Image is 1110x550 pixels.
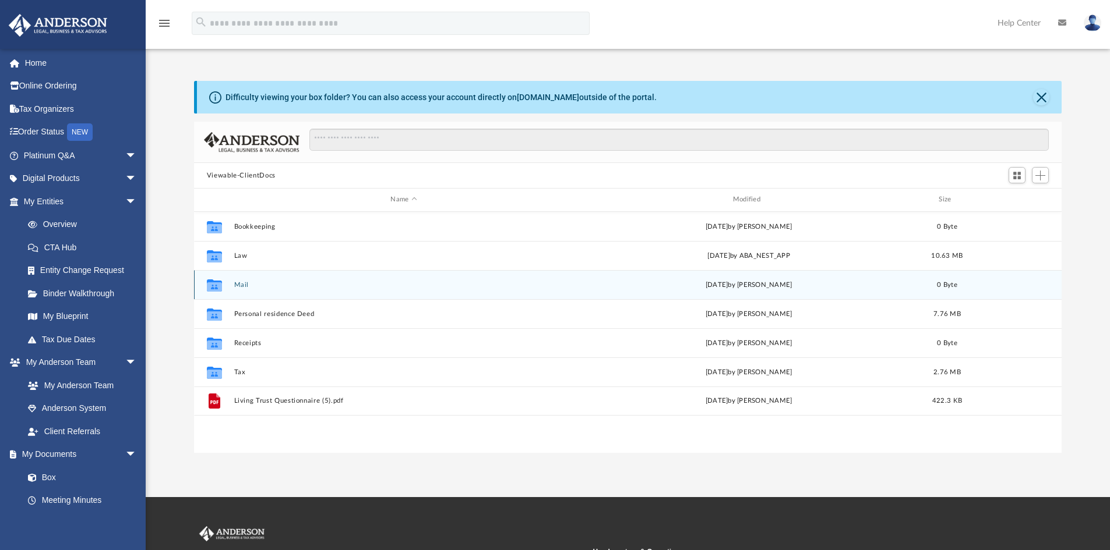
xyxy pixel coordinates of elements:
a: Tax Due Dates [16,328,154,351]
button: Bookkeeping [234,223,573,230]
button: Receipts [234,339,573,347]
a: Order StatusNEW [8,120,154,144]
img: Anderson Advisors Platinum Portal [5,14,111,37]
button: Living Trust Questionnaire (5).pdf [234,397,573,404]
div: grid [194,212,1062,453]
span: arrow_drop_down [125,190,149,214]
a: Home [8,51,154,74]
div: id [975,194,1057,205]
div: id [199,194,228,205]
a: My Blueprint [16,305,149,328]
span: 422.3 KB [932,398,962,404]
a: Online Ordering [8,74,154,98]
span: 10.63 MB [931,252,963,258]
div: [DATE] by [PERSON_NAME] [579,396,918,406]
div: Name [233,194,573,205]
a: Platinum Q&Aarrow_drop_down [8,144,154,167]
button: Switch to Grid View [1009,167,1026,183]
span: 7.76 MB [933,310,961,317]
div: [DATE] by [PERSON_NAME] [579,338,918,348]
span: arrow_drop_down [125,167,149,191]
i: search [195,16,207,29]
span: 2.76 MB [933,368,961,375]
button: Viewable-ClientDocs [207,171,276,181]
a: My Documentsarrow_drop_down [8,443,149,466]
button: Mail [234,281,573,289]
button: Add [1032,167,1049,183]
a: [DOMAIN_NAME] [517,93,579,102]
img: Anderson Advisors Platinum Portal [197,526,267,541]
a: Anderson System [16,397,149,420]
button: Personal residence Deed [234,310,573,318]
a: Overview [16,213,154,236]
button: Close [1033,89,1049,105]
a: Box [16,466,143,489]
span: 0 Byte [937,281,957,288]
a: My Anderson Teamarrow_drop_down [8,351,149,374]
div: [DATE] by [PERSON_NAME] [579,221,918,232]
button: Tax [234,368,573,376]
span: arrow_drop_down [125,351,149,375]
div: [DATE] by ABA_NEST_APP [579,250,918,261]
a: CTA Hub [16,236,154,259]
span: arrow_drop_down [125,144,149,168]
a: Tax Organizers [8,97,154,120]
div: Modified [579,194,919,205]
span: 0 Byte [937,223,957,229]
i: menu [157,16,171,30]
a: My Anderson Team [16,374,143,397]
a: Digital Productsarrow_drop_down [8,167,154,190]
div: [DATE] by [PERSON_NAME] [579,279,918,290]
a: Meeting Minutes [16,489,149,512]
span: 0 Byte [937,339,957,346]
a: menu [157,22,171,30]
input: Search files and folders [309,129,1049,151]
a: Binder Walkthrough [16,282,154,305]
button: Law [234,252,573,260]
div: Size [924,194,970,205]
div: NEW [67,123,93,141]
div: Difficulty viewing your box folder? You can also access your account directly on outside of the p... [225,91,657,104]
img: User Pic [1084,15,1101,31]
span: arrow_drop_down [125,443,149,467]
a: My Entitiesarrow_drop_down [8,190,154,213]
div: [DATE] by [PERSON_NAME] [579,308,918,319]
div: [DATE] by [PERSON_NAME] [579,367,918,377]
a: Client Referrals [16,420,149,443]
a: Entity Change Request [16,259,154,282]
